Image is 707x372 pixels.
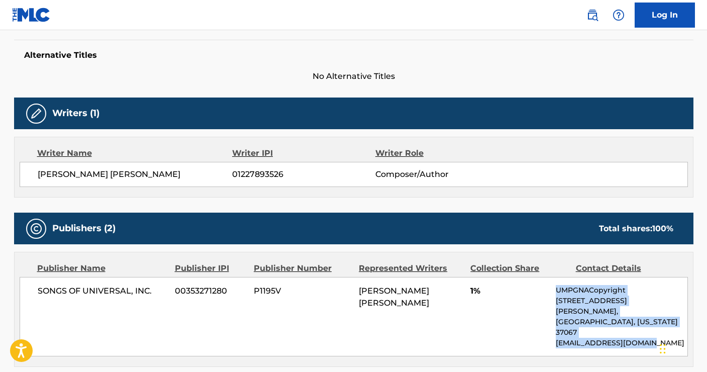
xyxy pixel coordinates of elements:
div: Drag [660,334,666,364]
img: help [613,9,625,21]
p: [GEOGRAPHIC_DATA], [US_STATE] 37067 [556,317,687,338]
div: Publisher IPI [175,262,246,274]
div: Help [609,5,629,25]
h5: Alternative Titles [24,50,683,60]
span: 01227893526 [232,168,375,180]
span: No Alternative Titles [14,70,693,82]
img: search [586,9,598,21]
iframe: Chat Widget [657,324,707,372]
span: 100 % [652,224,673,233]
img: MLC Logo [12,8,51,22]
img: Writers [30,108,42,120]
span: 1% [470,285,548,297]
p: [STREET_ADDRESS][PERSON_NAME], [556,296,687,317]
img: Publishers [30,223,42,235]
div: Writer Name [37,147,233,159]
div: Writer IPI [232,147,375,159]
p: [EMAIL_ADDRESS][DOMAIN_NAME] [556,338,687,348]
div: Contact Details [576,262,673,274]
h5: Writers (1) [52,108,99,119]
span: SONGS OF UNIVERSAL, INC. [38,285,168,297]
span: 00353271280 [175,285,246,297]
span: [PERSON_NAME] [PERSON_NAME] [38,168,233,180]
div: Publisher Number [254,262,351,274]
div: Publisher Name [37,262,167,274]
span: [PERSON_NAME] [PERSON_NAME] [359,286,429,308]
div: Represented Writers [359,262,463,274]
div: Collection Share [470,262,568,274]
div: Writer Role [375,147,506,159]
a: Log In [635,3,695,28]
p: UMPGNACopyright [556,285,687,296]
h5: Publishers (2) [52,223,116,234]
div: Total shares: [599,223,673,235]
span: Composer/Author [375,168,506,180]
a: Public Search [582,5,602,25]
span: P1195V [254,285,351,297]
